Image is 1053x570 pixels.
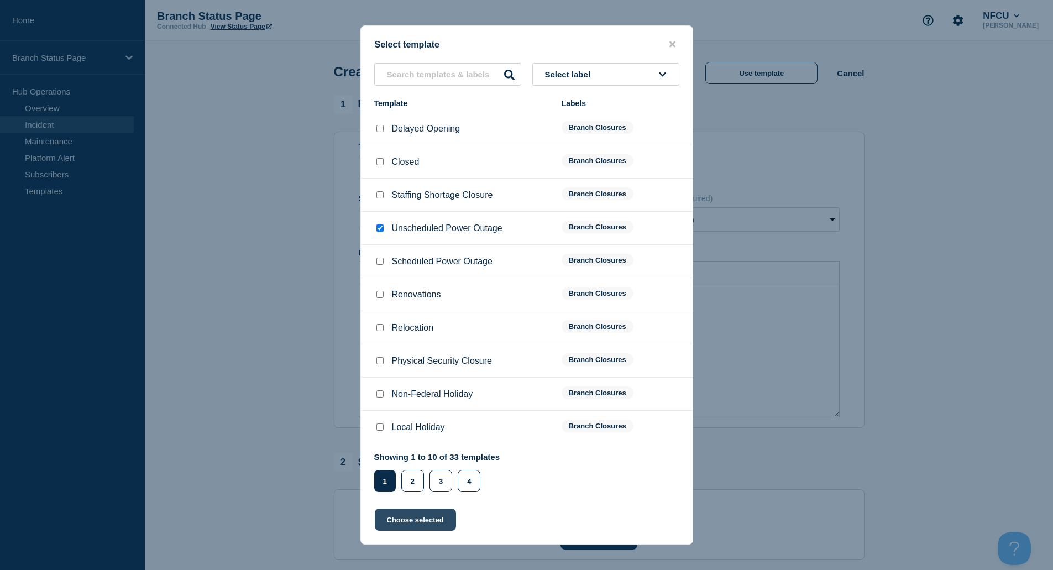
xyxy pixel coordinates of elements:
div: Template [374,99,551,108]
input: Local Holiday checkbox [376,423,384,431]
p: Closed [392,157,420,167]
p: Showing 1 to 10 of 33 templates [374,452,500,462]
input: Closed checkbox [376,158,384,165]
span: Select label [545,70,595,79]
p: Relocation [392,323,434,333]
span: Branch Closures [562,420,633,432]
span: Branch Closures [562,254,633,266]
button: Choose selected [375,509,456,531]
input: Staffing Shortage Closure checkbox [376,191,384,198]
span: Branch Closures [562,187,633,200]
div: Labels [562,99,679,108]
input: Renovations checkbox [376,291,384,298]
p: Local Holiday [392,422,445,432]
input: Delayed Opening checkbox [376,125,384,132]
p: Unscheduled Power Outage [392,223,502,233]
button: Select label [532,63,679,86]
p: Non-Federal Holiday [392,389,473,399]
div: Select template [361,39,693,50]
span: Branch Closures [562,154,633,167]
p: Physical Security Closure [392,356,492,366]
p: Staffing Shortage Closure [392,190,493,200]
p: Renovations [392,290,441,300]
button: 3 [429,470,452,492]
input: Non-Federal Holiday checkbox [376,390,384,398]
p: Scheduled Power Outage [392,257,493,266]
p: Delayed Opening [392,124,460,134]
input: Search templates & labels [374,63,521,86]
input: Physical Security Closure checkbox [376,357,384,364]
button: 2 [401,470,424,492]
button: 4 [458,470,480,492]
span: Branch Closures [562,221,633,233]
span: Branch Closures [562,287,633,300]
button: close button [666,39,679,50]
span: Branch Closures [562,320,633,333]
span: Branch Closures [562,121,633,134]
span: Branch Closures [562,386,633,399]
button: 1 [374,470,396,492]
input: Relocation checkbox [376,324,384,331]
span: Branch Closures [562,353,633,366]
input: Unscheduled Power Outage checkbox [376,224,384,232]
input: Scheduled Power Outage checkbox [376,258,384,265]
